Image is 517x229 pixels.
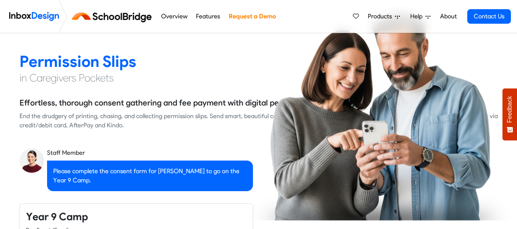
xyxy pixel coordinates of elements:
[20,148,44,173] img: staff_avatar.png
[506,96,513,123] span: Feedback
[26,210,246,224] h4: Year 9 Camp
[250,8,512,220] img: parents_using_phone.png
[20,71,498,85] h4: in Caregivers Pockets
[20,52,498,71] h2: Permission Slips
[502,88,517,140] button: Feedback - Show survey
[368,12,395,21] span: Products
[194,9,222,24] a: Features
[227,9,278,24] a: Request a Demo
[410,12,426,21] span: Help
[20,112,498,130] div: End the drudgery of printing, chasing, and collecting permission slips. Send smart, beautiful con...
[47,148,253,158] div: Staff Member
[159,9,189,24] a: Overview
[407,9,434,24] a: Help
[467,9,511,24] a: Contact Us
[438,9,459,24] a: About
[365,9,403,24] a: Products
[47,161,253,191] div: Please complete the consent form for [PERSON_NAME] to go on the Year 9 Camp.
[20,97,328,109] h5: Effortless, thorough consent gathering and fee payment with digital permission slips
[70,7,157,26] img: schoolbridge logo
